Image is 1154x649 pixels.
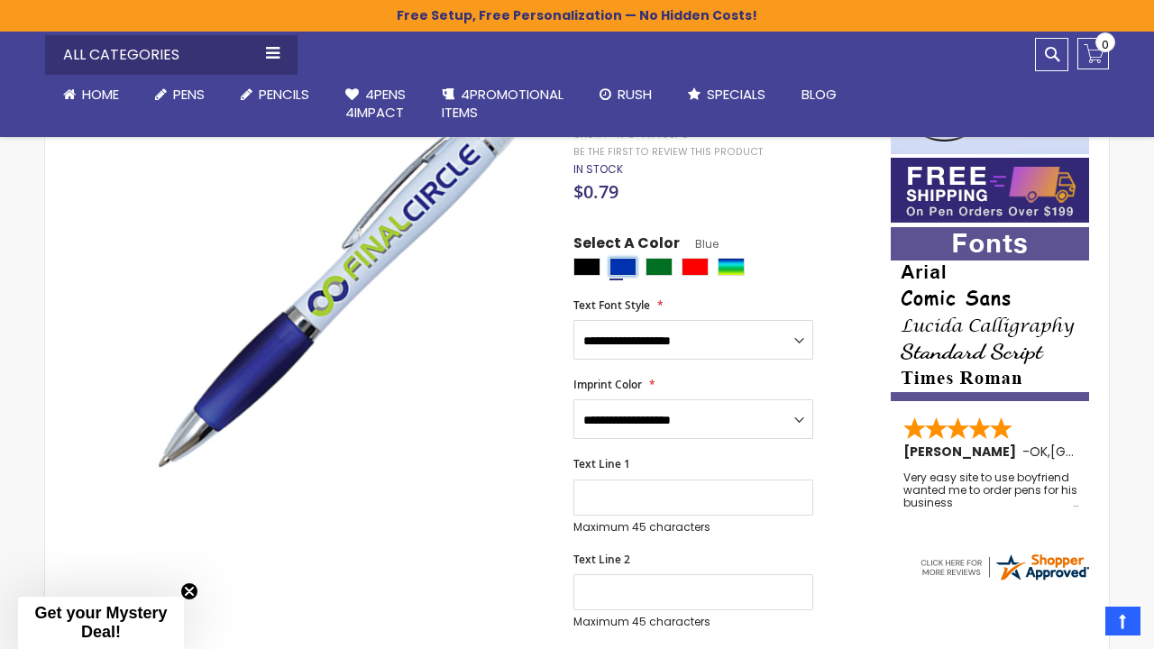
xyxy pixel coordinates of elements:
span: [PERSON_NAME] [903,443,1022,461]
p: Maximum 45 characters [573,615,813,629]
span: Get your Mystery Deal! [34,604,167,641]
a: 4pens.com certificate URL [918,571,1091,587]
span: Home [82,85,119,104]
a: Home [45,75,137,114]
span: Specials [707,85,765,104]
a: 4Pens4impact [327,75,424,133]
div: Green [646,258,673,276]
div: Very easy site to use boyfriend wanted me to order pens for his business [903,471,1078,510]
span: Pencils [259,85,309,104]
span: Blog [801,85,837,104]
a: Blog [783,75,855,114]
img: brooke-pen-gel-wax-highlighter-combo-full-color-blue_1_1.jpg [137,76,549,488]
button: Close teaser [180,582,198,600]
span: 4PROMOTIONAL ITEMS [442,85,563,122]
span: 4Pens 4impact [345,85,406,122]
img: 4pens.com widget logo [918,551,1091,583]
img: font-personalization-examples [891,227,1089,401]
a: Pencils [223,75,327,114]
span: Select A Color [573,233,680,258]
span: Rush [618,85,652,104]
span: 0 [1102,36,1109,53]
span: Text Line 2 [573,552,630,567]
a: 4PROMOTIONALITEMS [424,75,582,133]
span: Pens [173,85,205,104]
div: Red [682,258,709,276]
a: Specials [670,75,783,114]
div: Availability [573,162,623,177]
img: Free shipping on orders over $199 [891,158,1089,223]
span: Text Font Style [573,297,650,313]
a: Top [1105,607,1140,635]
p: Maximum 45 characters [573,520,813,535]
div: Black [573,258,600,276]
span: Blue [680,236,719,251]
span: Text Line 1 [573,456,630,471]
a: Rush [582,75,670,114]
span: $0.79 [573,179,618,204]
div: Assorted [718,258,745,276]
div: Blue [609,258,637,276]
div: All Categories [45,35,298,75]
span: In stock [573,161,623,177]
div: Get your Mystery Deal!Close teaser [18,597,184,649]
a: 0 [1077,38,1109,69]
a: Be the first to review this product [573,145,763,159]
span: Imprint Color [573,377,642,392]
span: OK [1030,443,1048,461]
a: Pens [137,75,223,114]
